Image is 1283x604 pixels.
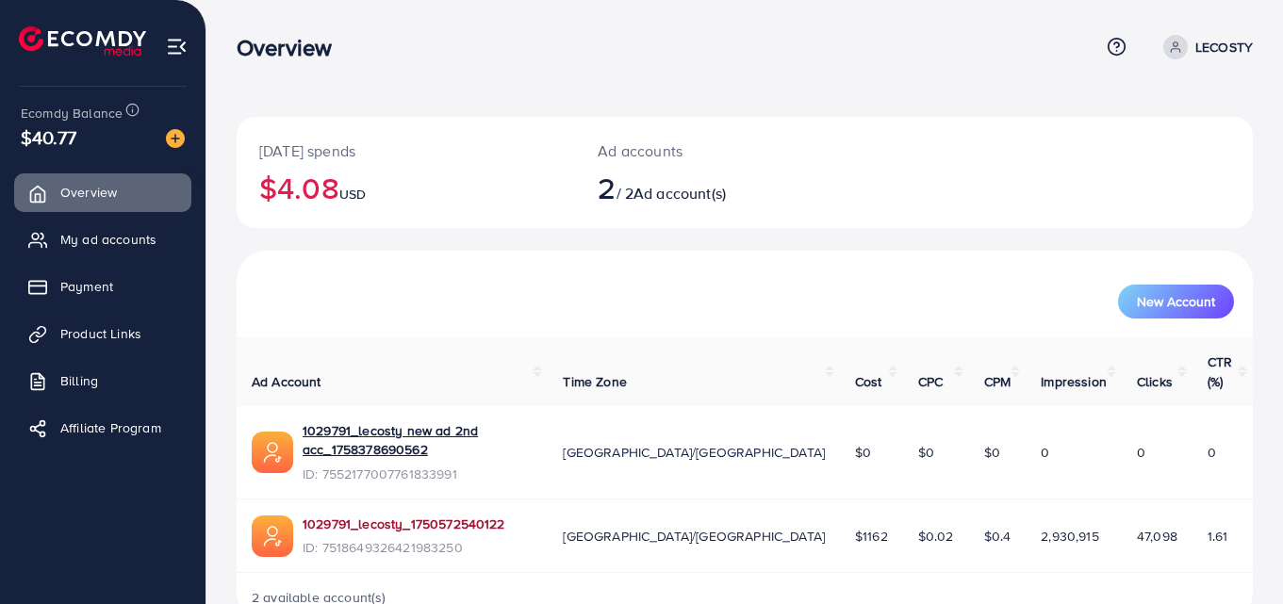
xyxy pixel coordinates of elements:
[984,527,1012,546] span: $0.4
[598,166,616,209] span: 2
[1041,443,1049,462] span: 0
[598,170,807,205] h2: / 2
[14,409,191,447] a: Affiliate Program
[14,315,191,352] a: Product Links
[252,432,293,473] img: ic-ads-acc.e4c84228.svg
[918,443,934,462] span: $0
[918,372,943,391] span: CPC
[14,362,191,400] a: Billing
[303,514,505,533] a: 1029791_lecosty_1750572540122
[21,123,76,151] span: $40.77
[14,220,191,258] a: My ad accounts
[303,465,533,483] span: ID: 7552177007761833991
[60,183,117,202] span: Overview
[60,230,156,249] span: My ad accounts
[60,371,98,390] span: Billing
[19,26,146,56] img: logo
[252,372,321,391] span: Ad Account
[339,185,366,204] span: USD
[918,527,954,546] span: $0.02
[1208,352,1232,390] span: CTR (%)
[1041,372,1107,391] span: Impression
[1137,295,1215,308] span: New Account
[60,324,141,343] span: Product Links
[984,372,1011,391] span: CPM
[855,372,882,391] span: Cost
[237,34,347,61] h3: Overview
[252,515,293,557] img: ic-ads-acc.e4c84228.svg
[1118,285,1234,318] button: New Account
[563,372,626,391] span: Time Zone
[21,104,123,122] span: Ecomdy Balance
[166,36,188,57] img: menu
[633,183,726,204] span: Ad account(s)
[1137,527,1177,546] span: 47,098
[303,538,505,557] span: ID: 7518649326421983250
[563,443,825,462] span: [GEOGRAPHIC_DATA]/[GEOGRAPHIC_DATA]
[1203,519,1269,590] iframe: Chat
[259,139,552,162] p: [DATE] spends
[259,170,552,205] h2: $4.08
[303,421,533,460] a: 1029791_lecosty new ad 2nd acc_1758378690562
[14,173,191,211] a: Overview
[598,139,807,162] p: Ad accounts
[855,443,871,462] span: $0
[1156,35,1253,59] a: LECOSTY
[60,277,113,296] span: Payment
[60,418,161,437] span: Affiliate Program
[984,443,1000,462] span: $0
[1195,36,1253,58] p: LECOSTY
[166,129,185,148] img: image
[1041,527,1098,546] span: 2,930,915
[1137,443,1145,462] span: 0
[563,527,825,546] span: [GEOGRAPHIC_DATA]/[GEOGRAPHIC_DATA]
[855,527,888,546] span: $1162
[1137,372,1173,391] span: Clicks
[14,268,191,305] a: Payment
[1208,443,1216,462] span: 0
